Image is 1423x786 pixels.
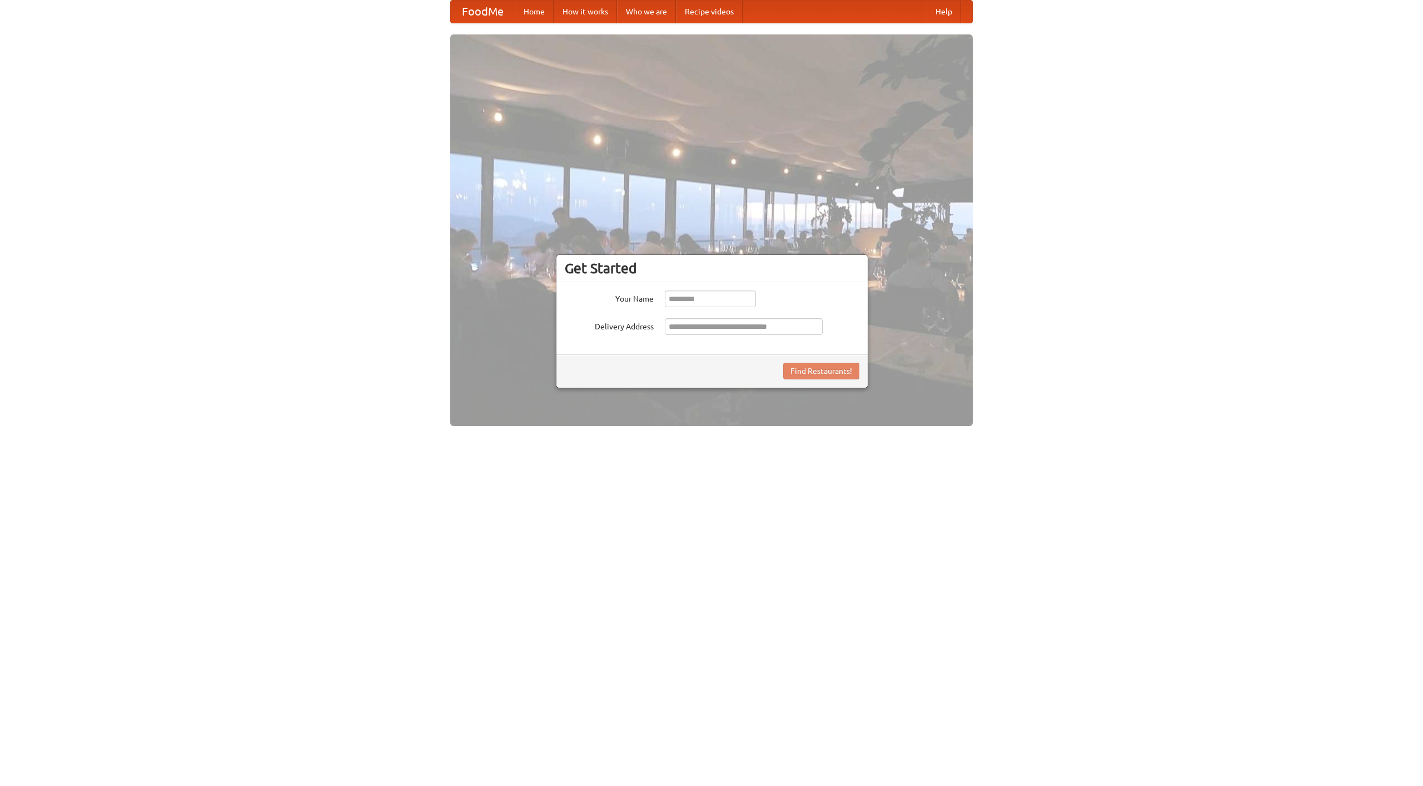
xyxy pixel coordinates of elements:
a: Home [515,1,554,23]
label: Your Name [565,291,654,304]
a: Who we are [617,1,676,23]
h3: Get Started [565,260,859,277]
a: How it works [554,1,617,23]
a: Help [927,1,961,23]
a: FoodMe [451,1,515,23]
a: Recipe videos [676,1,743,23]
label: Delivery Address [565,318,654,332]
button: Find Restaurants! [783,363,859,379]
